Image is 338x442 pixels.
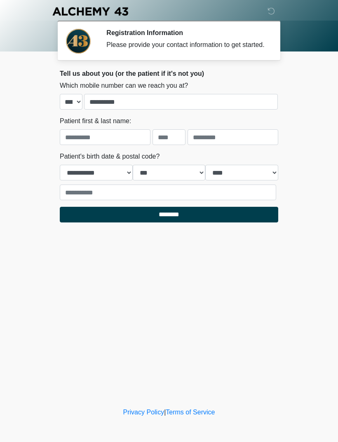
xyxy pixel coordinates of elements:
[60,70,278,77] h2: Tell us about you (or the patient if it's not you)
[164,409,166,416] a: |
[106,29,266,37] h2: Registration Information
[166,409,215,416] a: Terms of Service
[60,116,131,126] label: Patient first & last name:
[60,152,160,161] label: Patient's birth date & postal code?
[66,29,91,54] img: Agent Avatar
[60,81,188,91] label: Which mobile number can we reach you at?
[106,40,266,50] div: Please provide your contact information to get started.
[52,6,129,16] img: Alchemy 43 Logo
[123,409,164,416] a: Privacy Policy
